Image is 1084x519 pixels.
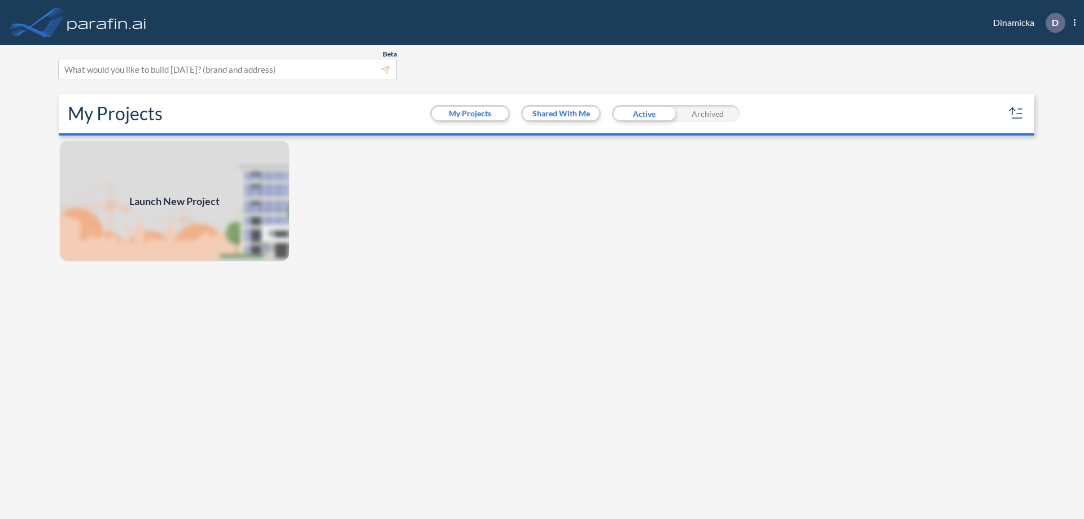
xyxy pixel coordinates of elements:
[976,13,1076,33] div: Dinamicka
[383,50,397,59] span: Beta
[65,11,148,34] img: logo
[676,105,740,122] div: Archived
[523,107,599,120] button: Shared With Me
[59,140,290,262] a: Launch New Project
[1052,18,1059,28] p: D
[1007,104,1025,123] button: sort
[129,194,220,209] span: Launch New Project
[612,105,676,122] div: Active
[68,103,163,124] h2: My Projects
[432,107,508,120] button: My Projects
[59,140,290,262] img: add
